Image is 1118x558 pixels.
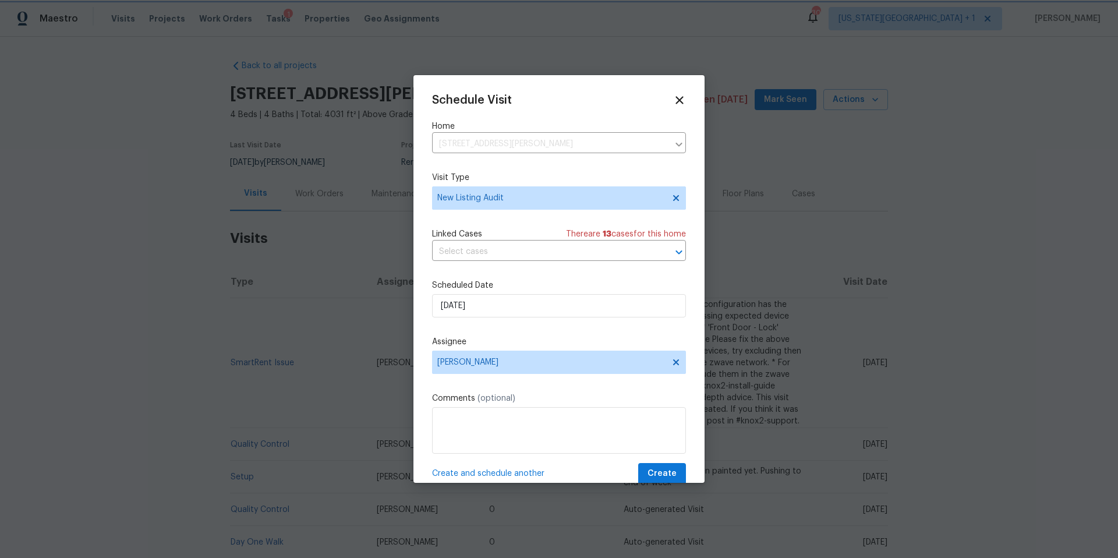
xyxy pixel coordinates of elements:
span: Linked Cases [432,228,482,240]
span: There are case s for this home [566,228,686,240]
label: Scheduled Date [432,280,686,291]
span: (optional) [477,394,515,402]
span: [PERSON_NAME] [437,358,666,367]
label: Comments [432,393,686,404]
input: Select cases [432,243,653,261]
button: Open [671,244,687,260]
input: Enter in an address [432,135,668,153]
button: Create [638,463,686,485]
span: Create and schedule another [432,468,544,479]
span: Create [648,467,677,481]
label: Assignee [432,336,686,348]
label: Visit Type [432,172,686,183]
label: Home [432,121,686,132]
span: 13 [603,230,611,238]
input: M/D/YYYY [432,294,686,317]
span: Schedule Visit [432,94,512,106]
span: Close [673,94,686,107]
span: New Listing Audit [437,192,664,204]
